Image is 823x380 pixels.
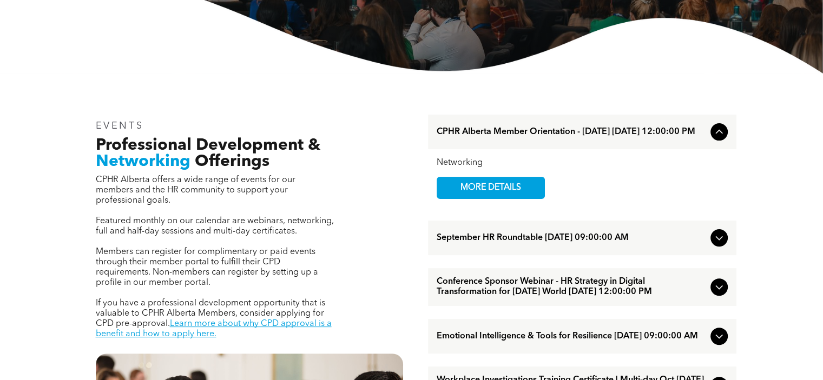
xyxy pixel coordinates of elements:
[96,319,332,338] a: Learn more about why CPD approval is a benefit and how to apply here.
[437,331,706,342] span: Emotional Intelligence & Tools for Resilience [DATE] 09:00:00 AM
[437,158,728,168] div: Networking
[96,299,325,328] span: If you have a professional development opportunity that is valuable to CPHR Alberta Members, cons...
[96,176,295,205] span: CPHR Alberta offers a wide range of events for our members and the HR community to support your p...
[437,277,706,297] span: Conference Sponsor Webinar - HR Strategy in Digital Transformation for [DATE] World [DATE] 12:00:...
[437,177,545,199] a: MORE DETAILS
[437,127,706,137] span: CPHR Alberta Member Orientation - [DATE] [DATE] 12:00:00 PM
[96,248,318,287] span: Members can register for complimentary or paid events through their member portal to fulfill thei...
[96,137,320,154] span: Professional Development &
[195,154,269,170] span: Offerings
[96,217,334,236] span: Featured monthly on our calendar are webinars, networking, full and half-day sessions and multi-d...
[448,177,534,198] span: MORE DETAILS
[96,154,190,170] span: Networking
[96,121,144,131] span: EVENTS
[437,233,706,243] span: September HR Roundtable [DATE] 09:00:00 AM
